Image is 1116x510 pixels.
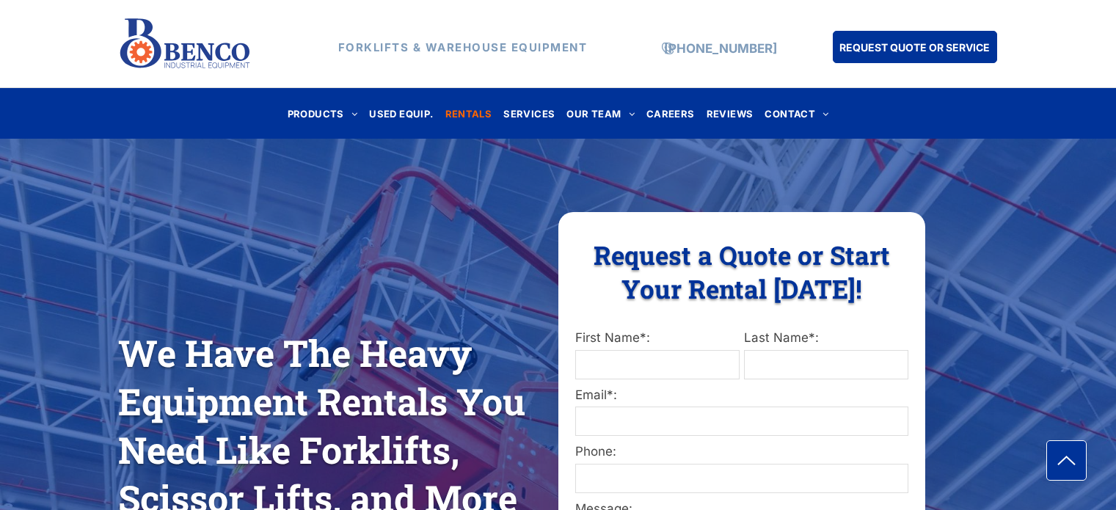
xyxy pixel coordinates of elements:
a: [PHONE_NUMBER] [664,41,777,56]
a: PRODUCTS [282,103,364,123]
label: First Name*: [575,329,740,348]
a: CAREERS [641,103,701,123]
a: SERVICES [497,103,561,123]
span: REQUEST QUOTE OR SERVICE [839,34,990,61]
a: REVIEWS [701,103,759,123]
label: Last Name*: [744,329,908,348]
label: Email*: [575,386,908,405]
a: RENTALS [440,103,498,123]
label: Phone: [575,442,908,462]
strong: FORKLIFTS & WAREHOUSE EQUIPMENT [338,40,588,54]
a: USED EQUIP. [363,103,439,123]
a: OUR TEAM [561,103,641,123]
span: Request a Quote or Start Your Rental [DATE]! [594,238,890,305]
a: REQUEST QUOTE OR SERVICE [833,31,997,63]
a: CONTACT [759,103,834,123]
